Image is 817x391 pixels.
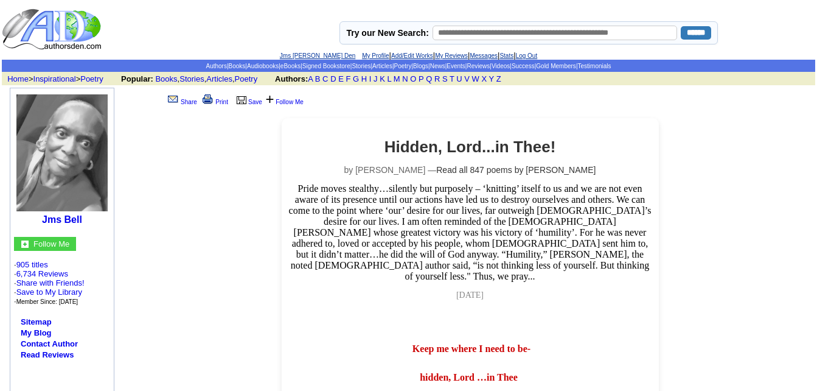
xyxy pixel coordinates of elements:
a: Home [7,74,29,83]
p: [DATE] [288,291,653,300]
font: > > [3,74,119,83]
a: R [434,74,440,83]
a: L [387,74,391,83]
a: Books [155,74,177,83]
a: Poetry [235,74,258,83]
a: News [430,63,445,69]
font: , , , [121,74,512,83]
a: T [450,74,454,83]
a: F [346,74,350,83]
a: Testimonials [577,63,611,69]
a: My Blog [21,328,52,337]
a: D [330,74,336,83]
a: Signed Bookstore [302,63,350,69]
a: U [456,74,462,83]
center: Pride moves stealthy…silently but purposely – ‘knitting’ itself to us and we are not even aware o... [288,138,653,328]
a: H [361,74,367,83]
img: print.gif [203,94,213,104]
img: share_page.gif [168,94,178,104]
a: Inspirational [33,74,76,83]
span: | | | | | | | | | | | | | | | [206,63,611,69]
font: Follow Me [33,239,69,248]
a: Save to My Library [16,287,82,297]
a: P [419,74,423,83]
img: library.gif [235,94,248,104]
font: + [265,91,274,107]
a: Jms [PERSON_NAME] Den [280,52,355,59]
a: Videos [492,63,510,69]
a: Read all 847 poems by [PERSON_NAME] [436,165,596,175]
p: by [PERSON_NAME] — [288,165,653,175]
img: gc.jpg [21,241,29,248]
a: A [308,74,313,83]
a: Q [426,74,432,83]
a: Share [165,99,197,105]
b: Popular: [121,74,153,83]
label: Try our New Search: [346,28,428,38]
a: Jms Bell [42,214,82,225]
a: Blogs [413,63,428,69]
a: Z [496,74,501,83]
a: K [380,74,385,83]
a: X [482,74,487,83]
a: Poetry [80,74,103,83]
font: | | | | | [280,51,537,60]
a: Print [200,99,228,105]
a: Stories [179,74,204,83]
a: Messages [470,52,498,59]
a: Articles [372,63,392,69]
a: Sitemap [21,317,52,326]
a: V [464,74,470,83]
a: Stories [352,63,370,69]
a: Save [235,99,262,105]
a: Y [489,74,494,83]
a: Success [512,63,535,69]
a: Log Out [516,52,538,59]
a: Reviews [467,63,490,69]
a: Poetry [394,63,412,69]
b: hidden, Lord …in Thee [420,372,518,382]
a: Follow Me [276,99,304,105]
a: G [353,74,359,83]
a: B [315,74,321,83]
a: Contact Author [21,339,78,348]
a: 905 titles [16,260,48,269]
font: Member Since: [DATE] [16,298,78,305]
a: Follow Me [33,238,69,248]
a: C [322,74,328,83]
a: I [369,74,372,83]
a: Gold Members [536,63,576,69]
a: M [394,74,400,83]
a: Stats [499,52,513,59]
img: 108732.jpg [16,94,108,211]
a: eBooks [280,63,301,69]
a: J [374,74,378,83]
a: S [442,74,448,83]
a: My Reviews [435,52,468,59]
a: Books [229,63,246,69]
b: Authors: [275,74,308,83]
a: Authors [206,63,226,69]
a: Share with Friends! [16,278,85,287]
a: E [338,74,344,83]
font: · · · [14,278,85,306]
a: N [402,74,408,83]
b: Keep me where I need to be- [412,343,530,354]
a: Articles [206,74,232,83]
h2: Hidden, Lord...in Thee! [288,138,653,157]
a: Read Reviews [21,350,74,359]
a: Add/Edit Works [391,52,433,59]
a: 6,734 Reviews [16,269,68,278]
a: W [472,74,479,83]
font: · · [14,260,85,306]
a: O [410,74,416,83]
img: logo_ad.gif [2,8,104,51]
a: My Profile [362,52,389,59]
a: Audiobooks [247,63,279,69]
a: Events [447,63,465,69]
